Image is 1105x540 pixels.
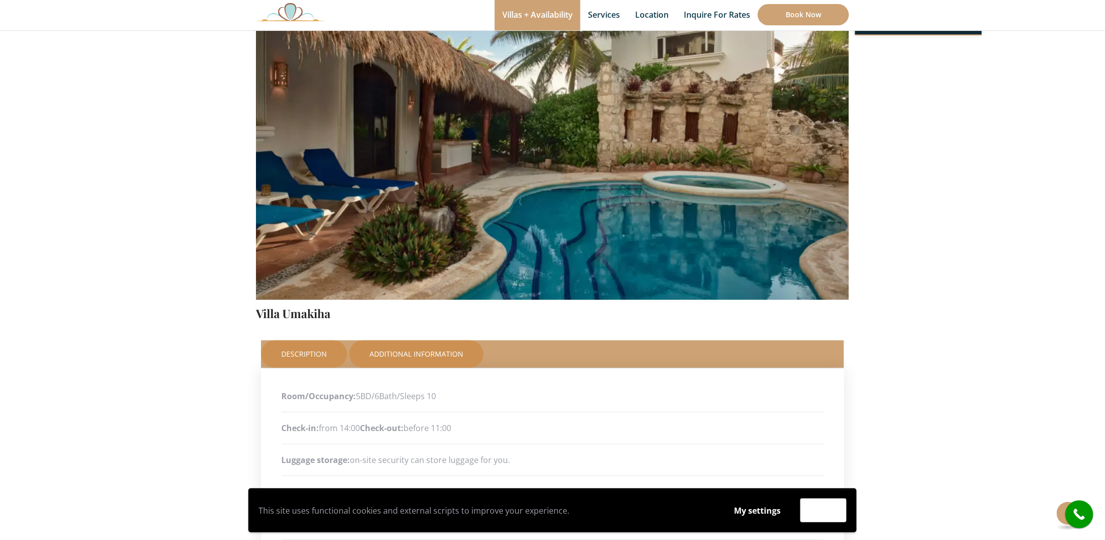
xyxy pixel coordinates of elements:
[261,340,347,368] a: Description
[281,420,824,436] p: from 14:00 before 11:00
[281,422,319,434] strong: Check-in:
[281,454,350,466] strong: Luggage storage:
[259,503,714,518] p: This site uses functional cookies and external scripts to improve your experience.
[724,499,790,522] button: My settings
[758,4,849,25] a: Book Now
[800,498,846,522] button: Accept
[349,340,484,368] a: Additional Information
[256,3,325,21] img: Awesome Logo
[360,422,403,434] strong: Check-out:
[256,305,330,321] a: Villa Umakiha
[281,389,824,404] p: 5BD/6Bath/Sleeps 10
[281,484,824,499] p: all children are welcome.
[1065,500,1093,528] a: call
[281,486,318,497] strong: Children:
[281,452,824,468] p: on-site security can store luggage for you.
[281,391,356,402] strong: Room/Occupancy:
[1068,503,1091,526] i: call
